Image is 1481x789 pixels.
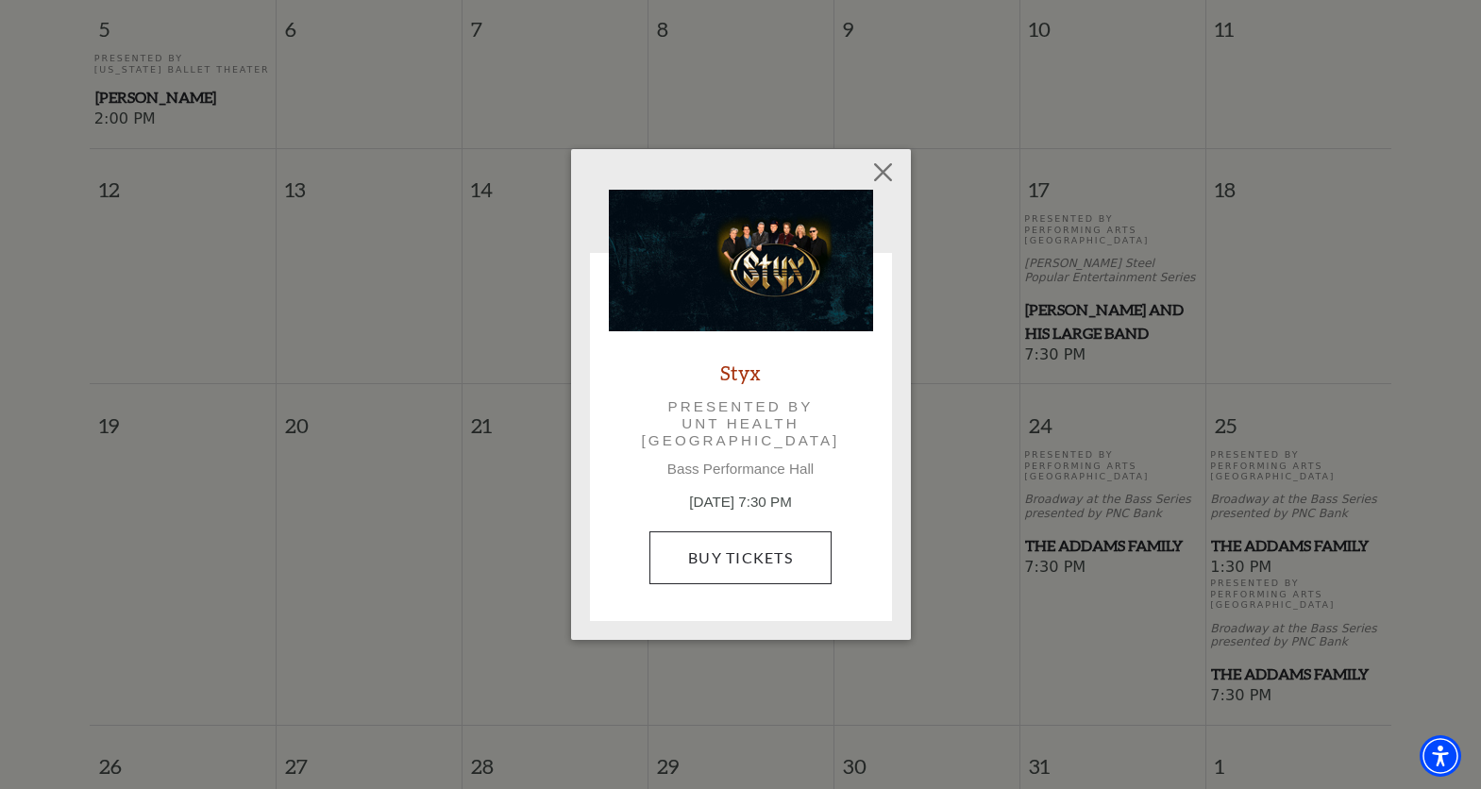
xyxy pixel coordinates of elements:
[865,155,900,191] button: Close
[649,531,832,584] a: Buy Tickets
[609,461,873,478] p: Bass Performance Hall
[609,190,873,331] img: Styx
[1420,735,1461,777] div: Accessibility Menu
[609,492,873,513] p: [DATE] 7:30 PM
[635,398,847,450] p: Presented by UNT Health [GEOGRAPHIC_DATA]
[720,360,761,385] a: Styx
